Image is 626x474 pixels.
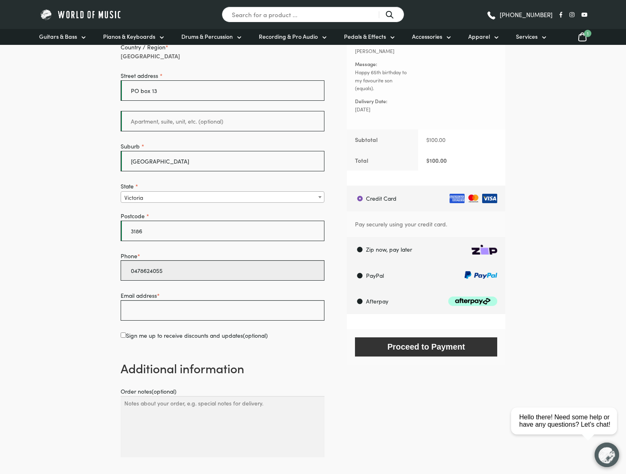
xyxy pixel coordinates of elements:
[344,32,386,41] span: Pedals & Effects
[349,263,505,288] label: PayPal
[121,142,324,151] label: Suburb
[181,32,233,41] span: Drums & Percussion
[486,9,553,21] a: [PHONE_NUMBER]
[121,80,324,101] input: House number and street name
[465,194,481,203] img: MasterCard
[448,297,497,306] img: Afterpay
[121,251,324,261] label: Phone
[500,11,553,18] span: [PHONE_NUMBER]
[121,71,324,80] label: Street address
[426,135,445,144] bdi: 100.00
[355,219,497,229] p: Pay securely using your credit card.
[121,52,180,60] strong: [GEOGRAPHIC_DATA]
[121,111,324,131] input: Apartment, suite, unit, etc. (optional)
[448,194,465,203] img: Amex
[121,331,324,340] label: Sign me up to receive discounts and updates
[516,32,538,41] span: Services
[426,156,447,164] bdi: 100.00
[355,105,410,113] p: [DATE]
[355,47,410,55] p: [PERSON_NAME]
[121,182,324,191] label: State
[412,32,442,41] span: Accessories
[426,135,429,144] span: $
[39,32,77,41] span: Guitars & Bass
[349,186,505,211] label: Credit Card
[349,288,505,314] label: Afterpay
[121,332,126,338] input: Sign me up to receive discounts and updates(optional)
[121,42,324,52] label: Country / Region
[355,97,410,105] dt: Delivery Date:
[121,211,324,221] label: Postcode
[222,7,404,22] input: Search for a product ...
[347,129,418,150] th: Subtotal
[355,337,497,357] button: Proceed to Payment
[121,191,324,203] span: State
[426,156,430,164] span: $
[472,245,497,254] img: Zip now, pay later
[349,237,505,263] label: Zip now, pay later
[243,331,268,339] span: (optional)
[121,291,324,300] label: Email address
[121,387,324,396] label: Order notes
[121,192,324,203] span: Victoria
[481,194,497,203] img: Visa
[584,30,591,37] span: 1
[355,60,410,68] dt: Message:
[355,68,410,92] p: Happy 65th birthday to my favourite son (equals).
[347,150,418,171] th: Total
[39,8,123,21] img: World of Music
[152,387,176,395] span: (optional)
[259,32,318,41] span: Recording & Pro Audio
[468,32,490,41] span: Apparel
[121,359,324,377] h3: Additional information
[103,32,155,41] span: Pianos & Keyboards
[508,384,626,474] iframe: Chat with our support team
[465,271,497,279] img: PayPal Payments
